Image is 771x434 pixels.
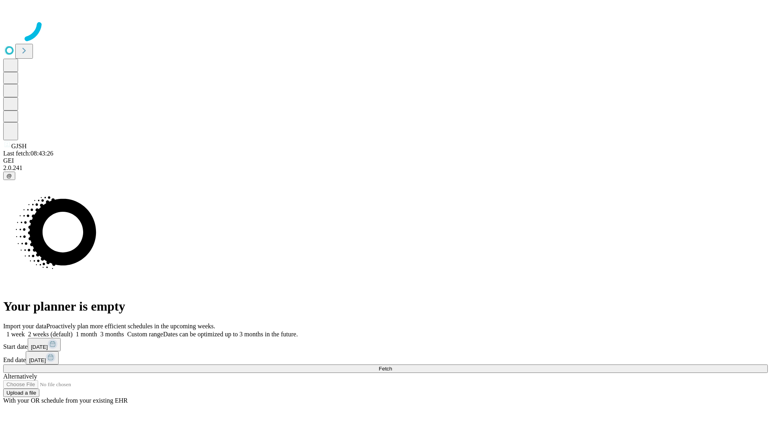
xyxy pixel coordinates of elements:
[3,172,15,180] button: @
[6,173,12,179] span: @
[127,331,163,338] span: Custom range
[47,323,215,330] span: Proactively plan more efficient schedules in the upcoming weeks.
[6,331,25,338] span: 1 week
[28,331,73,338] span: 2 weeks (default)
[379,366,392,372] span: Fetch
[3,364,768,373] button: Fetch
[3,338,768,351] div: Start date
[3,351,768,364] div: End date
[100,331,124,338] span: 3 months
[3,323,47,330] span: Import your data
[26,351,59,364] button: [DATE]
[28,338,61,351] button: [DATE]
[3,373,37,380] span: Alternatively
[29,357,46,363] span: [DATE]
[3,397,128,404] span: With your OR schedule from your existing EHR
[3,389,39,397] button: Upload a file
[11,143,27,149] span: GJSH
[3,299,768,314] h1: Your planner is empty
[31,344,48,350] span: [DATE]
[163,331,298,338] span: Dates can be optimized up to 3 months in the future.
[3,164,768,172] div: 2.0.241
[3,150,53,157] span: Last fetch: 08:43:26
[76,331,97,338] span: 1 month
[3,157,768,164] div: GEI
